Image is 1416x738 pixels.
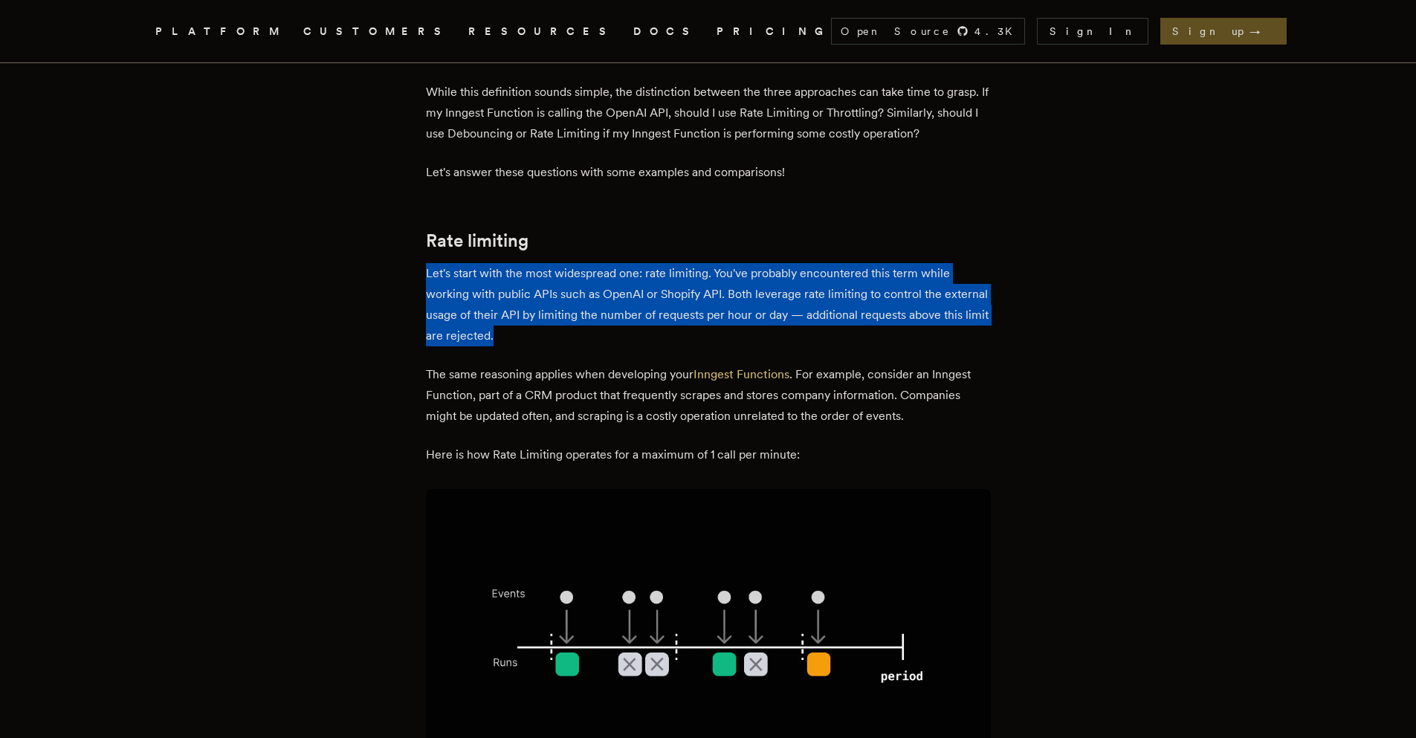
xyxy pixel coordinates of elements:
[303,22,450,41] a: CUSTOMERS
[426,364,991,427] p: The same reasoning applies when developing your . For example, consider an Inngest Function, part...
[1160,18,1287,45] a: Sign up
[426,162,991,183] p: Let's answer these questions with some examples and comparisons!
[426,82,991,144] p: While this definition sounds simple, the distinction between the three approaches can take time t...
[717,22,831,41] a: PRICING
[426,263,991,346] p: Let's start with the most widespread one: rate limiting. You've probably encountered this term wh...
[633,22,699,41] a: DOCS
[426,444,991,465] p: Here is how Rate Limiting operates for a maximum of 1 call per minute:
[841,24,951,39] span: Open Source
[694,367,789,381] a: Inngest Functions
[468,22,615,41] button: RESOURCES
[974,24,1021,39] span: 4.3 K
[426,230,991,251] h2: Rate limiting
[1249,24,1275,39] span: →
[1037,18,1148,45] a: Sign In
[155,22,285,41] button: PLATFORM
